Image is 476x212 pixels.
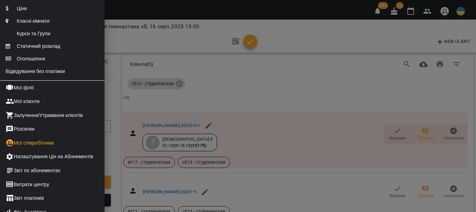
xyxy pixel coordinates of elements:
span: Ціни [6,5,27,12]
span: Курси та Групи [6,30,50,37]
span: Класні кімнати [6,17,49,24]
span: Статичний розклад [6,43,60,50]
span: Відвідування без платіжки [6,68,65,75]
span: Оголошення [6,55,45,62]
